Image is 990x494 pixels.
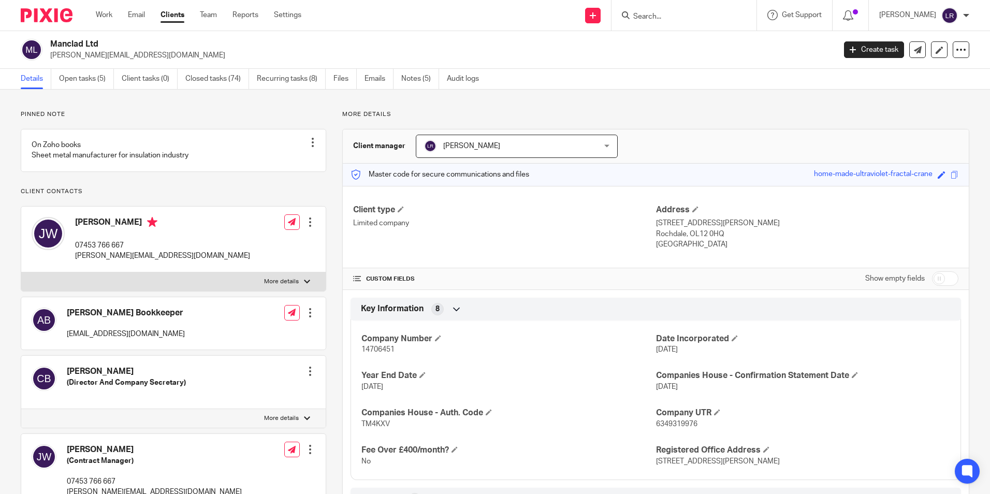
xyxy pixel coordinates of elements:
p: 07453 766 667 [75,240,250,251]
h4: Companies House - Auth. Code [361,408,656,418]
p: [EMAIL_ADDRESS][DOMAIN_NAME] [67,329,185,339]
a: Open tasks (5) [59,69,114,89]
a: Audit logs [447,69,487,89]
input: Search [632,12,725,22]
span: [DATE] [656,346,678,353]
a: Email [128,10,145,20]
a: Recurring tasks (8) [257,69,326,89]
p: Limited company [353,218,656,228]
a: Team [200,10,217,20]
p: [PERSON_NAME][EMAIL_ADDRESS][DOMAIN_NAME] [75,251,250,261]
p: [PERSON_NAME][EMAIL_ADDRESS][DOMAIN_NAME] [50,50,828,61]
img: svg%3E [941,7,958,24]
h4: Company Number [361,333,656,344]
span: 8 [435,304,440,314]
p: [PERSON_NAME] [879,10,936,20]
h4: [PERSON_NAME] [67,366,186,377]
h4: [PERSON_NAME] Bookkeeper [67,308,185,318]
h4: [PERSON_NAME] [75,217,250,230]
span: [STREET_ADDRESS][PERSON_NAME] [656,458,780,465]
p: [GEOGRAPHIC_DATA] [656,239,958,250]
h4: Address [656,205,958,215]
img: svg%3E [32,217,65,250]
h4: Companies House - Confirmation Statement Date [656,370,950,381]
a: Client tasks (0) [122,69,178,89]
span: 6349319976 [656,420,697,428]
img: svg%3E [32,308,56,332]
span: No [361,458,371,465]
a: Create task [844,41,904,58]
h4: Company UTR [656,408,950,418]
a: Settings [274,10,301,20]
div: home-made-ultraviolet-fractal-crane [814,169,933,181]
span: TM4KXV [361,420,390,428]
a: Reports [232,10,258,20]
img: svg%3E [32,444,56,469]
span: Key Information [361,303,424,314]
img: Pixie [21,8,72,22]
img: svg%3E [32,366,56,391]
span: [PERSON_NAME] [443,142,500,150]
h4: Year End Date [361,370,656,381]
h4: CUSTOM FIELDS [353,275,656,283]
h4: Client type [353,205,656,215]
p: [STREET_ADDRESS][PERSON_NAME] [656,218,958,228]
a: Files [333,69,357,89]
h5: (Director And Company Secretary) [67,377,186,388]
h2: Manclad Ltd [50,39,673,50]
h3: Client manager [353,141,405,151]
p: Rochdale, OL12 0HQ [656,229,958,239]
span: Get Support [782,11,822,19]
h4: Registered Office Address [656,445,950,456]
h4: Fee Over £400/month? [361,445,656,456]
a: Details [21,69,51,89]
a: Notes (5) [401,69,439,89]
p: More details [264,278,299,286]
p: Pinned note [21,110,326,119]
i: Primary [147,217,157,227]
a: Closed tasks (74) [185,69,249,89]
p: 07453 766 667 [67,476,242,487]
a: Clients [161,10,184,20]
h5: (Contract Manager) [67,456,242,466]
span: 14706451 [361,346,395,353]
span: [DATE] [656,383,678,390]
a: Work [96,10,112,20]
p: More details [342,110,969,119]
label: Show empty fields [865,273,925,284]
p: Client contacts [21,187,326,196]
p: More details [264,414,299,423]
p: Master code for secure communications and files [351,169,529,180]
h4: [PERSON_NAME] [67,444,242,455]
h4: Date Incorporated [656,333,950,344]
img: svg%3E [424,140,436,152]
span: [DATE] [361,383,383,390]
img: svg%3E [21,39,42,61]
a: Emails [365,69,394,89]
